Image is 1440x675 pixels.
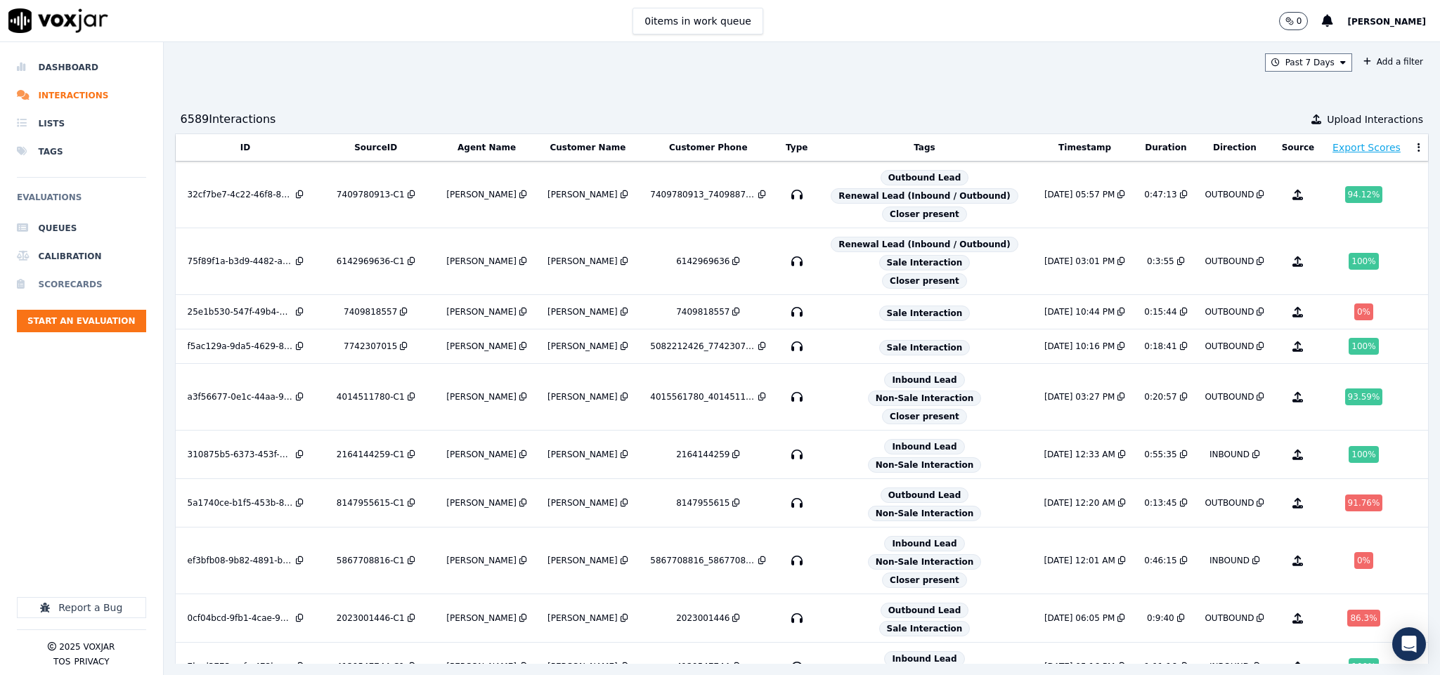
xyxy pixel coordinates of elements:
[337,449,405,460] div: 2164144259-C1
[1345,494,1383,511] div: 91.76 %
[547,661,618,672] div: [PERSON_NAME]
[1144,189,1176,200] div: 0:47:13
[337,391,405,402] div: 4014511780-C1
[188,189,293,200] div: 32cf7be7-4c22-46f8-8b18-1b564a22157a
[1327,112,1423,126] span: Upload Interactions
[1347,610,1380,627] div: 86.3 %
[446,449,517,460] div: [PERSON_NAME]
[547,189,618,200] div: [PERSON_NAME]
[188,555,293,566] div: ef3bfb08-9b82-4891-be53-f17ba0ffe33b
[1279,12,1323,30] button: 0
[188,306,293,317] div: 25e1b530-547f-49b4-b5b2-ca27abfcad5e
[1354,552,1373,569] div: 0 %
[188,612,293,624] div: 0cf04bcd-9fb1-4cae-9030-e264b3e22d8c
[1144,661,1176,672] div: 1:11:16
[1205,391,1254,402] div: OUTBOUND
[676,497,729,509] div: 8147955615
[17,81,146,110] li: Interactions
[676,449,729,460] div: 2164144259
[1044,341,1115,352] div: [DATE] 10:16 PM
[59,641,115,653] p: 2025 Voxjar
[17,597,146,618] button: Report a Bug
[337,497,405,509] div: 8147955615-C1
[1044,612,1115,624] div: [DATE] 06:05 PM
[17,138,146,166] li: Tags
[879,255,971,270] span: Sale Interaction
[1205,497,1254,509] div: OUTBOUND
[1044,449,1115,460] div: [DATE] 12:33 AM
[882,207,967,222] span: Closer present
[1349,338,1378,355] div: 100 %
[1205,306,1254,317] div: OUTBOUND
[650,341,755,352] div: 5082212426_7742307015
[458,142,516,153] button: Agent Name
[17,214,146,242] a: Queues
[1205,256,1254,267] div: OUTBOUND
[881,603,969,618] span: Outbound Lead
[831,237,1018,252] span: Renewal Lead (Inbound / Outbound)
[17,110,146,138] a: Lists
[337,256,405,267] div: 6142969636-C1
[1209,661,1250,672] div: INBOUND
[633,8,763,34] button: 0items in work queue
[676,256,729,267] div: 6142969636
[879,340,971,355] span: Sale Interaction
[650,391,755,402] div: 4015561780_4014511780
[868,457,982,473] span: Non-Sale Interaction
[879,621,971,636] span: Sale Interaction
[1282,142,1315,153] button: Source
[446,189,517,200] div: [PERSON_NAME]
[547,612,618,624] div: [PERSON_NAME]
[446,612,517,624] div: [PERSON_NAME]
[181,111,276,128] div: 6589 Interaction s
[188,661,293,672] div: 7bed3773-eefe-472b-b72d-99bb688ddf1a
[676,306,729,317] div: 7409818557
[1265,53,1352,72] button: Past 7 Days
[17,53,146,81] a: Dashboard
[17,242,146,270] li: Calibration
[884,651,964,667] span: Inbound Lead
[446,306,517,317] div: [PERSON_NAME]
[1297,15,1302,27] p: 0
[17,270,146,299] a: Scorecards
[547,497,618,509] div: [PERSON_NAME]
[882,572,967,588] span: Closer present
[17,310,146,332] button: Start an Evaluation
[337,189,405,200] div: 7409780913-C1
[344,306,397,317] div: 7409818557
[1279,12,1309,30] button: 0
[337,555,405,566] div: 5867708816-C1
[1058,142,1111,153] button: Timestamp
[884,439,964,454] span: Inbound Lead
[831,188,1018,204] span: Renewal Lead (Inbound / Outbound)
[1147,256,1174,267] div: 0:3:55
[882,273,967,289] span: Closer present
[1347,17,1426,27] span: [PERSON_NAME]
[1345,186,1383,203] div: 94.12 %
[188,449,293,460] div: 310875b5-6373-453f-b5ff-a812c9a1c54f
[868,391,982,406] span: Non-Sale Interaction
[1044,189,1115,200] div: [DATE] 05:57 PM
[1044,306,1115,317] div: [DATE] 10:44 PM
[1209,449,1250,460] div: INBOUND
[240,142,250,153] button: ID
[868,554,982,570] span: Non-Sale Interaction
[1349,658,1378,675] div: 100 %
[1345,388,1383,405] div: 93.59 %
[1044,555,1115,566] div: [DATE] 12:01 AM
[344,341,397,352] div: 7742307015
[1209,555,1250,566] div: INBOUND
[881,170,969,185] span: Outbound Lead
[354,142,397,153] button: SourceID
[550,142,625,153] button: Customer Name
[1349,253,1378,270] div: 100 %
[1205,189,1254,200] div: OUTBOUND
[1044,497,1115,509] div: [DATE] 12:20 AM
[868,506,982,521] span: Non-Sale Interaction
[1213,142,1257,153] button: Direction
[1354,303,1373,320] div: 0 %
